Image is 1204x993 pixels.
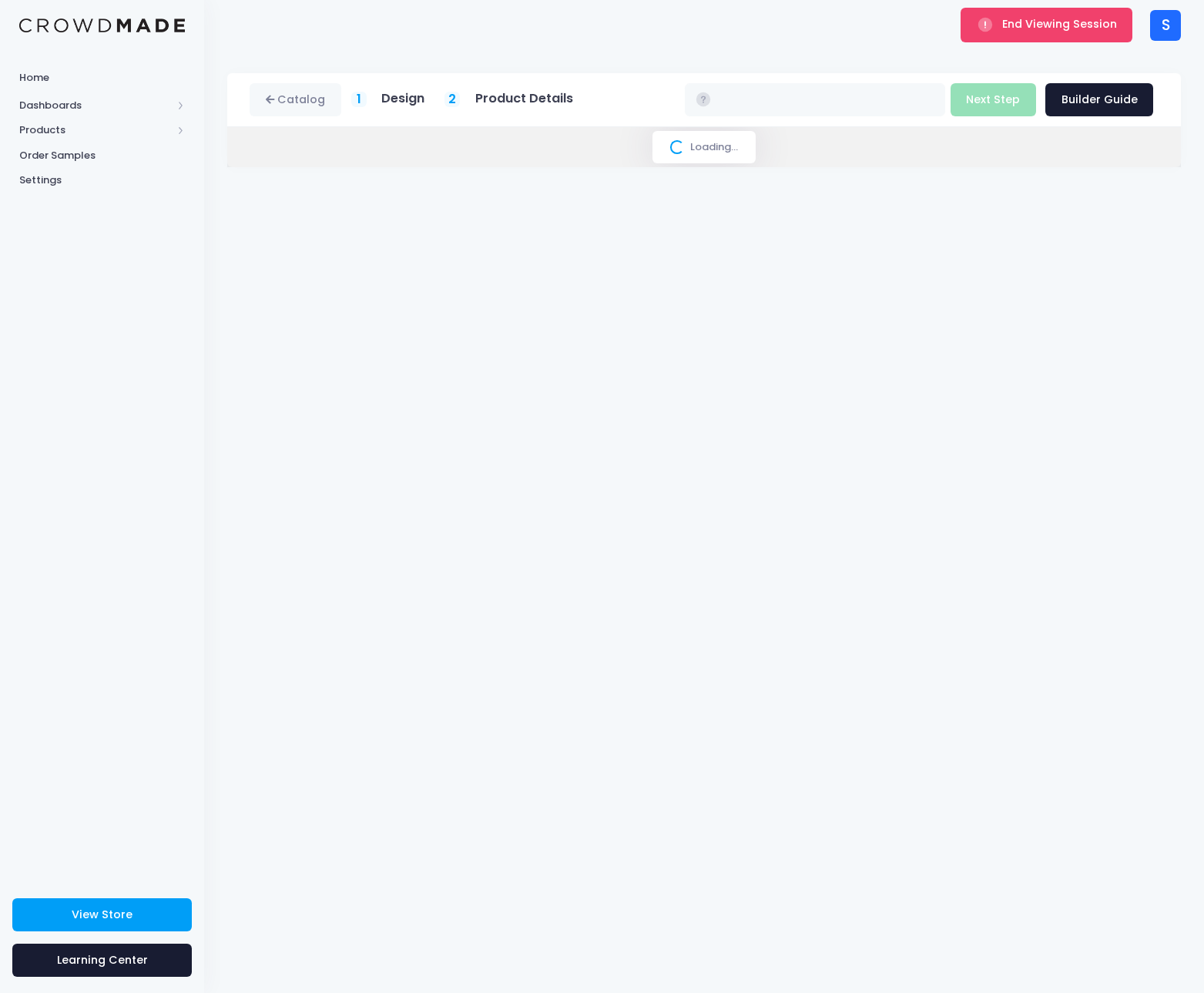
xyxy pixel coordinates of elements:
[19,18,185,33] img: Logo
[12,944,192,977] a: Learning Center
[1150,10,1181,41] div: S
[652,131,755,163] div: Loading...
[19,173,185,188] span: Settings
[57,952,148,968] span: Learning Center
[72,907,132,922] span: View Store
[475,91,573,106] h5: Product Details
[250,83,341,116] a: Catalog
[357,90,361,109] span: 1
[381,91,424,106] h5: Design
[1045,83,1153,116] a: Builder Guide
[1002,16,1117,32] span: End Viewing Session
[19,70,185,86] span: Home
[19,122,172,138] span: Products
[961,8,1132,42] button: End Viewing Session
[12,898,192,931] a: View Store
[448,90,456,109] span: 2
[19,98,172,113] span: Dashboards
[19,148,185,163] span: Order Samples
